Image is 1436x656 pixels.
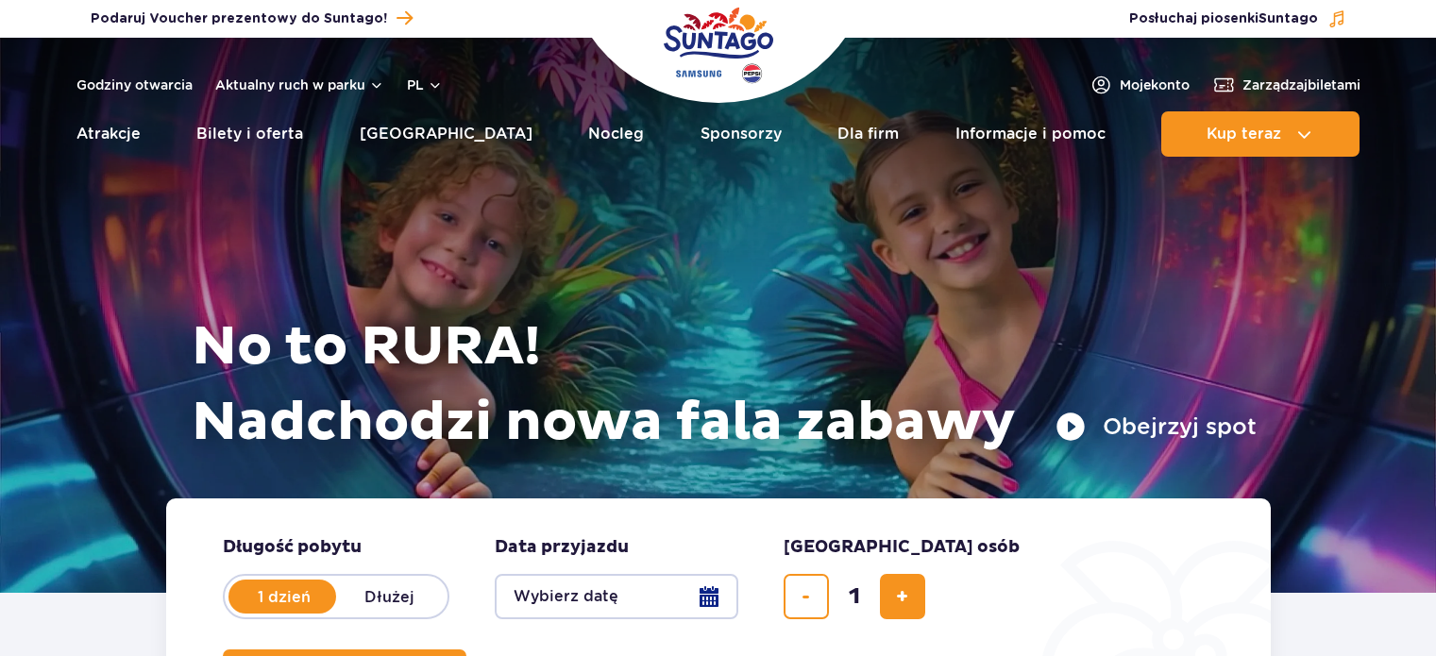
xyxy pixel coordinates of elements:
span: Moje konto [1120,76,1190,94]
a: Sponsorzy [701,111,782,157]
button: Obejrzyj spot [1056,412,1257,442]
a: Zarządzajbiletami [1212,74,1360,96]
span: Kup teraz [1207,126,1281,143]
button: Wybierz datę [495,574,738,619]
button: usuń bilet [784,574,829,619]
button: dodaj bilet [880,574,925,619]
button: Posłuchaj piosenkiSuntago [1129,9,1346,28]
label: 1 dzień [230,577,338,616]
a: Podaruj Voucher prezentowy do Suntago! [91,6,413,31]
label: Dłużej [336,577,444,616]
a: Informacje i pomoc [955,111,1106,157]
h1: No to RURA! Nadchodzi nowa fala zabawy [192,310,1257,461]
button: pl [407,76,443,94]
span: Data przyjazdu [495,536,629,559]
span: Posłuchaj piosenki [1129,9,1318,28]
a: Mojekonto [1090,74,1190,96]
button: Kup teraz [1161,111,1360,157]
span: Zarządzaj biletami [1242,76,1360,94]
a: Nocleg [588,111,644,157]
input: liczba biletów [832,574,877,619]
span: Suntago [1259,12,1318,25]
span: Podaruj Voucher prezentowy do Suntago! [91,9,387,28]
a: Godziny otwarcia [76,76,193,94]
a: Atrakcje [76,111,141,157]
a: Dla firm [837,111,899,157]
span: Długość pobytu [223,536,362,559]
a: [GEOGRAPHIC_DATA] [360,111,532,157]
a: Bilety i oferta [196,111,303,157]
span: [GEOGRAPHIC_DATA] osób [784,536,1020,559]
button: Aktualny ruch w parku [215,77,384,93]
